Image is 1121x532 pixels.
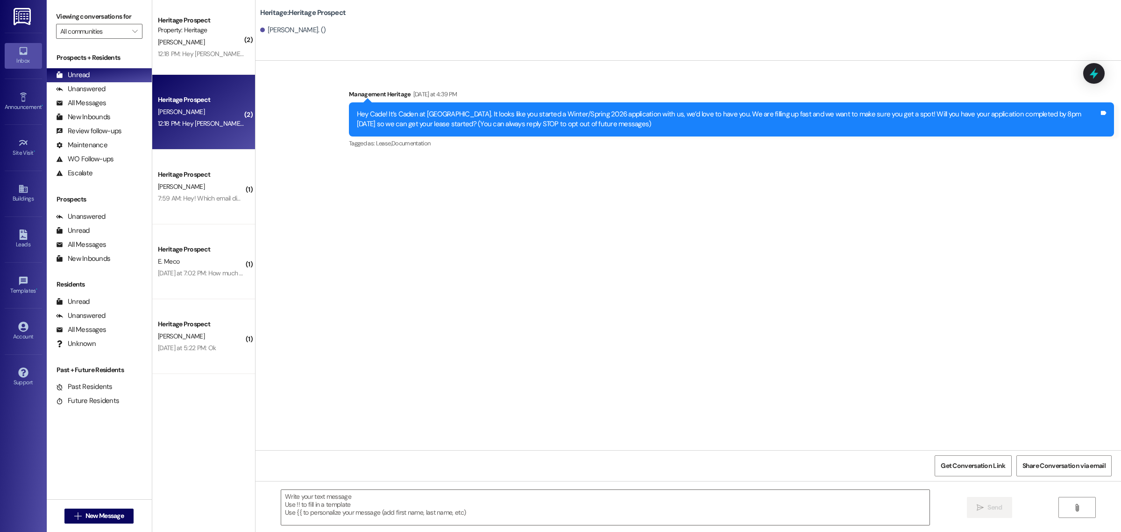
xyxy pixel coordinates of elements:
[391,139,431,147] span: Documentation
[357,109,1099,129] div: Hey Cade! It’s Caden at [GEOGRAPHIC_DATA]. It looks like you started a Winter/Spring 2026 applica...
[34,148,35,155] span: •
[158,50,645,58] div: 12:18 PM: Hey [PERSON_NAME], I looked into conventional housing, and they are all full until Nove...
[158,182,205,191] span: [PERSON_NAME]
[56,140,107,150] div: Maintenance
[47,365,152,375] div: Past + Future Residents
[56,240,106,250] div: All Messages
[56,154,114,164] div: WO Follow-ups
[56,84,106,94] div: Unanswered
[85,511,124,521] span: New Message
[74,512,81,520] i: 
[977,504,984,511] i: 
[56,396,119,406] div: Future Residents
[1016,455,1112,476] button: Share Conversation via email
[158,194,282,202] div: 7:59 AM: Hey! Which email did you send it to?
[158,269,277,277] div: [DATE] at 7:02 PM: How much do they cost?
[158,244,244,254] div: Heritage Prospect
[158,25,244,35] div: Property: Heritage
[56,297,90,307] div: Unread
[5,181,42,206] a: Buildings
[36,286,37,293] span: •
[56,9,142,24] label: Viewing conversations for
[1073,504,1080,511] i: 
[56,226,90,236] div: Unread
[14,8,33,25] img: ResiDesk Logo
[5,319,42,344] a: Account
[1022,461,1106,471] span: Share Conversation via email
[158,38,205,46] span: [PERSON_NAME]
[158,108,205,116] span: [PERSON_NAME]
[158,170,244,180] div: Heritage Prospect
[349,89,1114,102] div: Management Heritage
[56,70,90,80] div: Unread
[941,461,1005,471] span: Get Conversation Link
[56,112,110,122] div: New Inbounds
[5,273,42,298] a: Templates •
[47,53,152,63] div: Prospects + Residents
[376,139,391,147] span: Lease ,
[935,455,1011,476] button: Get Conversation Link
[158,332,205,340] span: [PERSON_NAME]
[56,98,106,108] div: All Messages
[56,382,113,392] div: Past Residents
[56,126,121,136] div: Review follow-ups
[5,43,42,68] a: Inbox
[411,89,457,99] div: [DATE] at 4:39 PM
[158,257,179,266] span: E. Meco
[260,8,346,18] b: Heritage: Heritage Prospect
[158,119,645,128] div: 12:18 PM: Hey [PERSON_NAME], I looked into conventional housing, and they are all full until Nove...
[158,15,244,25] div: Heritage Prospect
[158,344,216,352] div: [DATE] at 5:22 PM: Ok
[56,212,106,222] div: Unanswered
[56,325,106,335] div: All Messages
[60,24,128,39] input: All communities
[158,95,244,105] div: Heritage Prospect
[56,311,106,321] div: Unanswered
[987,503,1002,512] span: Send
[158,319,244,329] div: Heritage Prospect
[42,102,43,109] span: •
[349,137,1114,150] div: Tagged as:
[5,227,42,252] a: Leads
[64,509,134,524] button: New Message
[47,194,152,204] div: Prospects
[967,497,1012,518] button: Send
[132,28,137,35] i: 
[47,280,152,289] div: Residents
[56,168,92,178] div: Escalate
[5,365,42,390] a: Support
[5,135,42,160] a: Site Visit •
[56,339,96,349] div: Unknown
[260,25,326,35] div: [PERSON_NAME]. ()
[56,254,110,264] div: New Inbounds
